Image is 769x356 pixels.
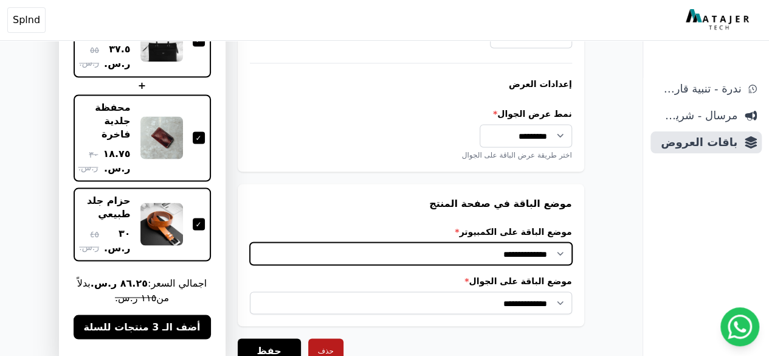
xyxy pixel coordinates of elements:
span: مرسال - شريط دعاية [655,107,737,124]
div: حزام جلد طبيعي [80,193,131,220]
h3: موضع الباقة في صفحة المنتج [250,196,572,211]
span: ندرة - تنبية قارب علي النفاذ [655,80,741,97]
span: ٤٥ ر.س. [79,227,99,253]
span: أضف الـ 3 منتجات للسلة [83,319,200,333]
label: موضع الباقة على الكمبيوتر [250,225,572,237]
img: حزام جلد طبيعي [140,203,183,245]
div: اختر طريقة عرض الباقة على الجوال [250,150,572,159]
button: أضف الـ 3 منتجات للسلة [74,314,211,338]
button: Splnd [7,7,46,33]
span: باقات العروض [655,134,737,151]
span: ٣٧.٥ ر.س. [104,41,130,71]
b: ٨٦.٢٥ ر.س. [91,276,148,288]
s: ١١٥ ر.س. [115,291,156,302]
div: محفظة جلدية فاخرة [80,100,131,141]
label: نمط عرض الجوال [250,107,572,119]
img: MatajerTech Logo [686,9,752,31]
h4: إعدادات العرض [250,78,572,90]
span: اجمالي السعر: بدلاً من [74,275,211,304]
span: ٣٠ ر.س. [104,225,130,254]
span: ٥٥ ر.س. [79,43,99,69]
span: ١٨.٧٥ ر.س. [103,145,130,175]
span: ٣٠ ر.س. [78,147,98,173]
div: + [74,78,211,92]
span: Splnd [13,13,40,27]
img: محفظة جلدية فاخرة [140,116,183,159]
label: موضع الباقة على الجوال [250,274,572,287]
